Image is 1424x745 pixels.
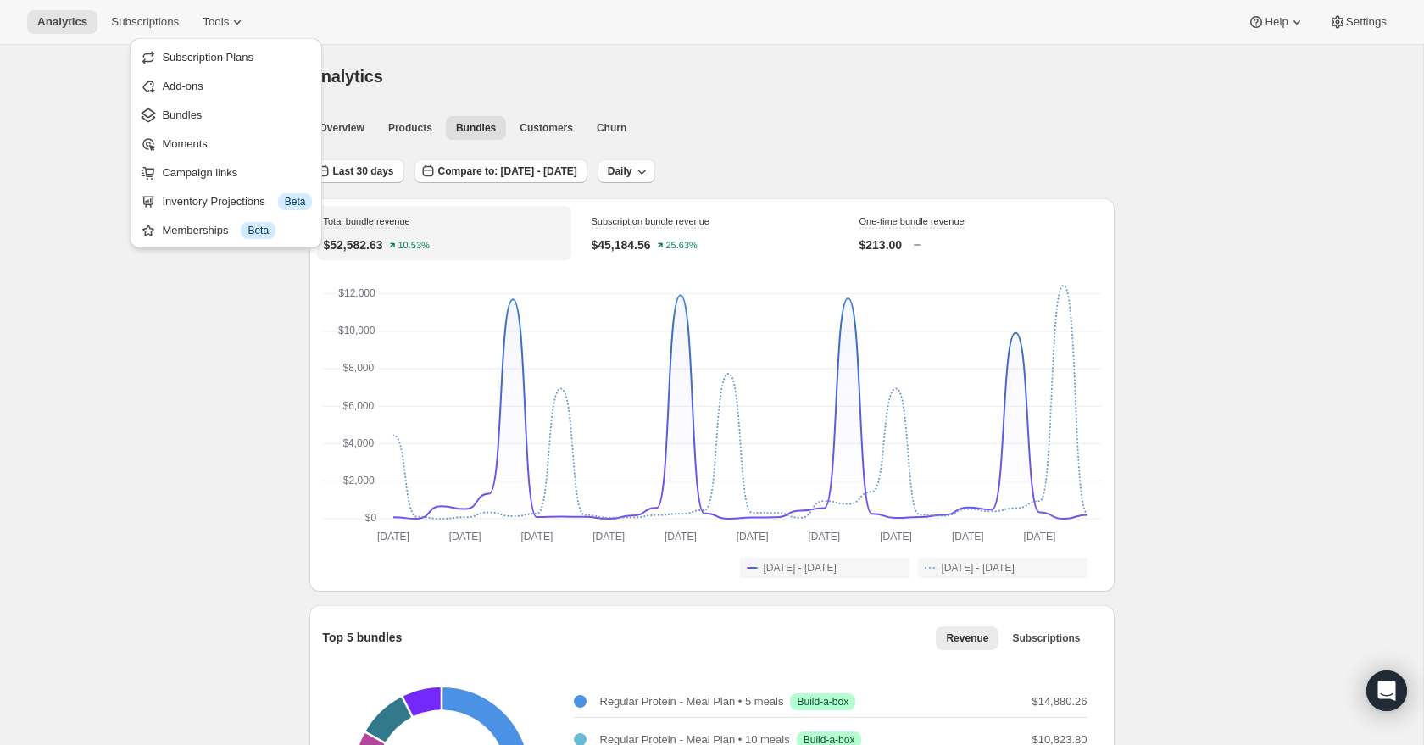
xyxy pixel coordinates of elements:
button: Subscriptions [101,10,189,34]
span: Bundles [456,121,496,135]
span: Beta [285,195,306,208]
text: [DATE] [377,531,409,542]
text: $4,000 [342,437,374,449]
span: Last 30 days [333,164,394,178]
text: $8,000 [342,362,374,374]
button: Campaign links [135,158,317,186]
text: $12,000 [338,287,375,299]
text: $10,000 [338,325,375,336]
button: Help [1238,10,1315,34]
span: Tools [203,15,229,29]
span: Revenue [946,631,988,645]
button: Inventory Projections [135,187,317,214]
text: [DATE] [592,531,625,542]
text: $0 [364,512,376,524]
text: [DATE] [951,531,983,542]
button: Daily [598,159,656,183]
button: Moments [135,130,317,157]
text: [DATE] [736,531,768,542]
span: Overview [320,121,364,135]
text: [DATE] [880,531,912,542]
button: Settings [1319,10,1397,34]
span: Add-ons [162,80,203,92]
p: $52,582.63 [324,236,383,253]
text: [DATE] [1023,531,1055,542]
span: [DATE] - [DATE] [764,561,837,575]
span: Campaign links [162,166,237,179]
button: Tools [192,10,256,34]
span: [DATE] - [DATE] [942,561,1015,575]
span: Subscription Plans [162,51,253,64]
button: Compare to: [DATE] - [DATE] [414,159,587,183]
span: One-time bundle revenue [859,216,965,226]
p: $213.00 [859,236,903,253]
span: Help [1265,15,1288,29]
span: Subscription bundle revenue [592,216,709,226]
button: [DATE] - [DATE] [918,558,1087,578]
div: Open Intercom Messenger [1366,670,1407,711]
span: Settings [1346,15,1387,29]
button: Last 30 days [309,159,404,183]
button: Bundles [135,101,317,128]
text: [DATE] [520,531,553,542]
span: Analytics [309,67,383,86]
p: $45,184.56 [592,236,651,253]
button: Subscription Plans [135,43,317,70]
p: Top 5 bundles [323,629,403,646]
span: Subscriptions [1012,631,1080,645]
p: Regular Protein - Meal Plan • 5 meals [600,693,784,710]
p: $14,880.26 [1032,693,1087,710]
div: Memberships [162,222,312,239]
button: Analytics [27,10,97,34]
button: [DATE] - [DATE] [740,558,909,578]
span: Beta [248,224,269,237]
span: Daily [608,164,632,178]
span: Total bundle revenue [324,216,410,226]
text: [DATE] [664,531,696,542]
text: [DATE] [808,531,840,542]
button: Add-ons [135,72,317,99]
span: Customers [520,121,573,135]
span: Build-a-box [797,695,848,709]
span: Subscriptions [111,15,179,29]
text: $6,000 [342,400,374,412]
text: 25.63% [665,241,698,251]
text: 10.53% [398,241,430,251]
span: Churn [597,121,626,135]
span: Moments [162,137,207,150]
span: Bundles [162,108,202,121]
div: Inventory Projections [162,193,312,210]
span: Products [388,121,432,135]
text: [DATE] [448,531,481,542]
span: Analytics [37,15,87,29]
button: Memberships [135,216,317,243]
text: $2,000 [342,475,374,486]
span: Compare to: [DATE] - [DATE] [438,164,577,178]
